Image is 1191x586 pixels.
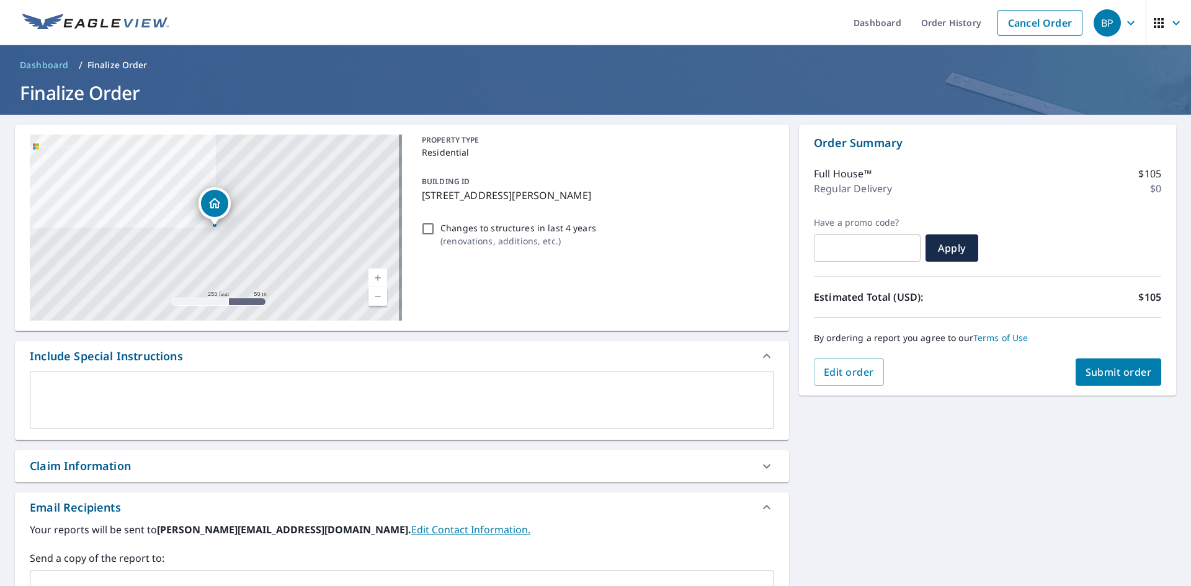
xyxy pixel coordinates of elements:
[15,492,789,522] div: Email Recipients
[814,135,1161,151] p: Order Summary
[1138,166,1161,181] p: $105
[814,217,921,228] label: Have a promo code?
[422,135,769,146] p: PROPERTY TYPE
[422,176,470,187] p: BUILDING ID
[30,551,774,566] label: Send a copy of the report to:
[157,523,411,536] b: [PERSON_NAME][EMAIL_ADDRESS][DOMAIN_NAME].
[30,522,774,537] label: Your reports will be sent to
[411,523,530,536] a: EditContactInfo
[1086,365,1152,379] span: Submit order
[15,80,1176,105] h1: Finalize Order
[824,365,874,379] span: Edit order
[997,10,1082,36] a: Cancel Order
[1138,290,1161,304] p: $105
[15,55,74,75] a: Dashboard
[368,269,387,287] a: Current Level 17, Zoom In
[814,358,884,386] button: Edit order
[22,14,169,32] img: EV Logo
[20,59,69,71] span: Dashboard
[198,187,231,226] div: Dropped pin, building 1, Residential property, 401 WENTWORTH RD WEST HANTS NS B0N2T0
[368,287,387,306] a: Current Level 17, Zoom Out
[1076,358,1162,386] button: Submit order
[935,241,968,255] span: Apply
[30,499,121,516] div: Email Recipients
[15,341,789,371] div: Include Special Instructions
[440,234,596,247] p: ( renovations, additions, etc. )
[15,55,1176,75] nav: breadcrumb
[814,181,892,196] p: Regular Delivery
[30,458,131,474] div: Claim Information
[814,290,988,304] p: Estimated Total (USD):
[79,58,83,73] li: /
[30,348,183,365] div: Include Special Instructions
[926,234,978,262] button: Apply
[814,166,872,181] p: Full House™
[1150,181,1161,196] p: $0
[1094,9,1121,37] div: BP
[15,450,789,482] div: Claim Information
[87,59,148,71] p: Finalize Order
[440,221,596,234] p: Changes to structures in last 4 years
[814,332,1161,344] p: By ordering a report you agree to our
[973,332,1028,344] a: Terms of Use
[422,188,769,203] p: [STREET_ADDRESS][PERSON_NAME]
[422,146,769,159] p: Residential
